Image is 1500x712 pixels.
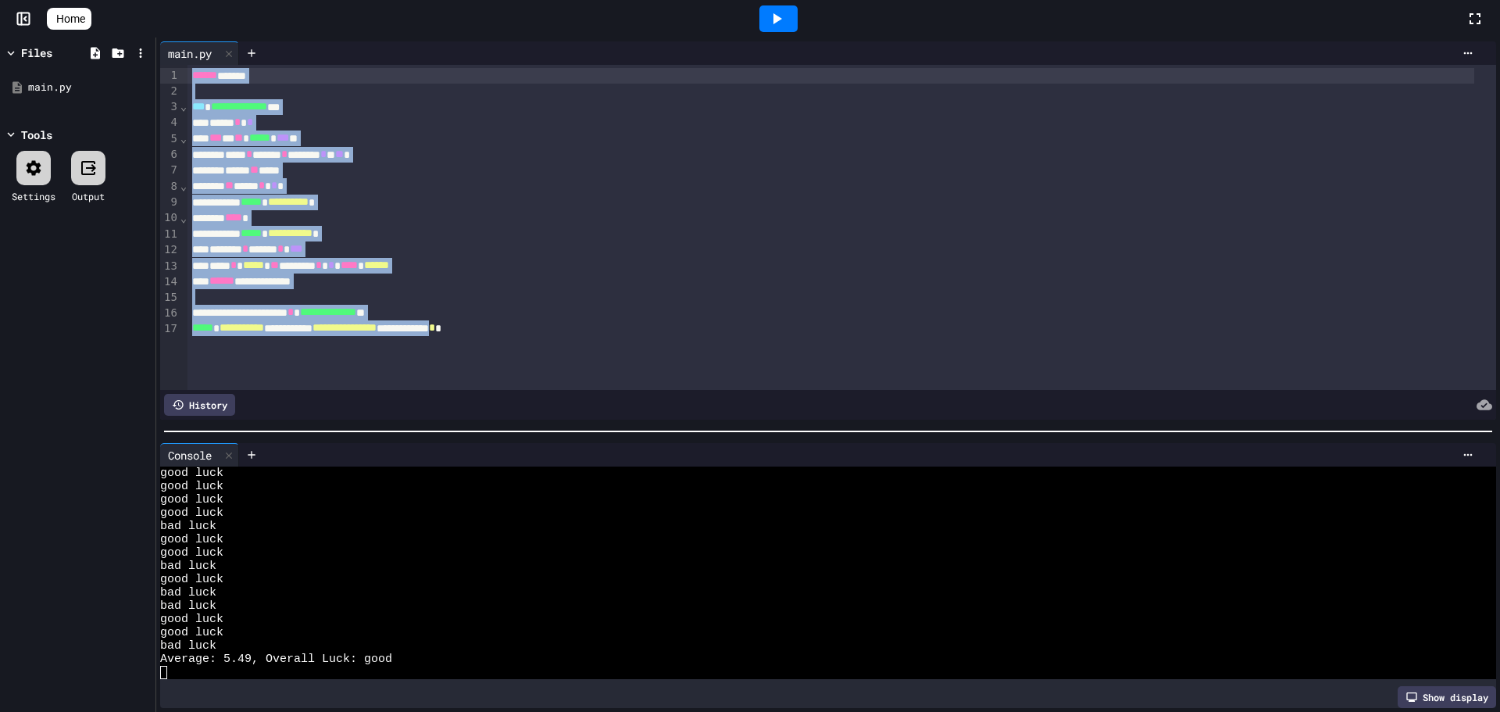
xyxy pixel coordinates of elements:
span: good luck [160,480,223,493]
div: 10 [160,210,180,226]
div: main.py [160,45,220,62]
span: bad luck [160,520,216,533]
div: 4 [160,115,180,131]
div: 17 [160,321,180,337]
span: good luck [160,613,223,626]
div: Settings [12,189,55,203]
span: Average: 5.49, Overall Luck: good [160,653,392,666]
span: good luck [160,626,223,639]
div: main.py [28,80,150,95]
div: 3 [160,99,180,115]
span: good luck [160,573,223,586]
div: 11 [160,227,180,242]
span: good luck [160,506,223,520]
span: Fold line [180,180,187,192]
div: 7 [160,163,180,178]
span: bad luck [160,639,216,653]
div: Console [160,447,220,463]
a: Home [47,8,91,30]
span: Fold line [180,132,187,145]
span: Fold line [180,100,187,113]
span: Fold line [180,212,187,224]
div: Files [21,45,52,61]
div: 5 [160,131,180,147]
div: 15 [160,290,180,306]
div: 2 [160,84,180,99]
div: 14 [160,274,180,290]
span: bad luck [160,560,216,573]
div: 16 [160,306,180,321]
div: 9 [160,195,180,210]
span: bad luck [160,599,216,613]
div: 13 [160,259,180,274]
div: Show display [1398,686,1496,708]
span: good luck [160,467,223,480]
span: good luck [160,493,223,506]
div: 12 [160,242,180,258]
div: Console [160,443,239,467]
div: 8 [160,179,180,195]
span: good luck [160,533,223,546]
div: History [164,394,235,416]
span: good luck [160,546,223,560]
div: main.py [160,41,239,65]
span: Home [56,11,85,27]
span: bad luck [160,586,216,599]
div: 1 [160,68,180,84]
div: 6 [160,147,180,163]
div: Output [72,189,105,203]
div: Tools [21,127,52,143]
